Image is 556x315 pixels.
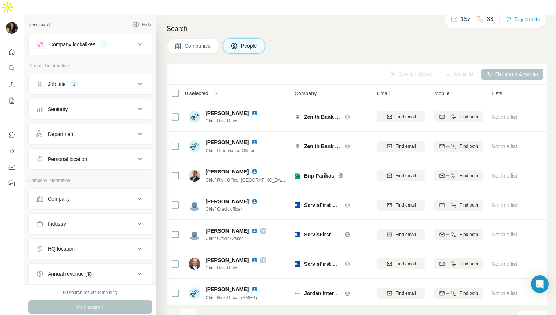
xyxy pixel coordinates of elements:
button: Enrich CSV [6,78,18,91]
span: Find both [460,202,478,208]
button: Find email [377,141,425,152]
button: Hide [128,19,156,30]
img: Avatar [189,258,200,270]
div: Open Intercom Messenger [531,275,549,293]
span: Chief Risk Officer [206,118,266,124]
img: Avatar [189,140,200,152]
div: 60 search results remaining [63,289,117,296]
button: Department [29,125,152,143]
span: [PERSON_NAME] [206,110,249,117]
img: Logo of ServisFirst Bank [295,261,300,267]
button: Find both [434,141,483,152]
button: Find both [434,200,483,211]
img: Avatar [6,22,18,34]
span: Company [295,90,317,97]
span: Mobile [434,90,449,97]
div: New search [28,21,51,28]
span: People [241,42,258,50]
span: Not in a list [492,114,517,120]
span: Not in a list [492,143,517,149]
button: Annual revenue ($) [29,265,152,283]
img: Logo of ServisFirst Bank [295,232,300,237]
div: Seniority [48,105,68,113]
h4: Search [167,24,547,34]
span: Not in a list [492,202,517,208]
span: Email [377,90,390,97]
img: LinkedIn logo [252,257,257,263]
button: Use Surfe API [6,144,18,158]
span: Find both [460,290,478,297]
span: Chief Credit Officer [206,235,266,242]
span: Not in a list [492,261,517,267]
span: 0 selected [185,90,208,97]
button: Find email [377,200,425,211]
button: Find email [377,170,425,181]
button: Seniority [29,100,152,118]
span: Lists [492,90,502,97]
span: Not in a list [492,290,517,296]
span: Zenith Bank UK [304,143,341,150]
span: Chief Compliance Officer [206,148,254,153]
span: [PERSON_NAME] [206,139,249,146]
div: Annual revenue ($) [48,270,92,278]
span: Not in a list [492,232,517,237]
span: [PERSON_NAME] [206,286,249,293]
div: Job title [48,80,65,88]
img: LinkedIn logo [252,228,257,234]
span: ServisFirst Bank [304,260,341,268]
span: ServisFirst Bank [304,231,341,238]
p: Personal information [28,62,152,69]
span: [PERSON_NAME] [206,168,249,175]
span: Chief Risk Officer (SMF 4) [206,295,257,300]
span: [PERSON_NAME] [206,257,249,264]
button: Dashboard [6,161,18,174]
button: Buy credits [506,14,540,24]
img: Avatar [189,229,200,240]
button: Find email [377,111,425,122]
button: Company lookalikes1 [29,36,152,53]
img: Logo of ServisFirst Bank [295,202,300,208]
span: Find email [395,290,416,297]
div: 1 [70,81,78,87]
button: Personal location [29,150,152,168]
span: Find both [460,261,478,267]
p: Company information [28,177,152,184]
button: My lists [6,94,18,107]
p: 157 [461,15,471,24]
span: Find email [395,202,416,208]
span: Not in a list [492,173,517,179]
button: Find both [434,229,483,240]
button: Find both [434,111,483,122]
span: Find email [395,261,416,267]
img: LinkedIn logo [252,110,257,116]
span: Find email [395,143,416,150]
span: ServisFirst Bank [304,201,341,209]
span: Bnp Paribas [304,172,334,179]
span: Chief Risk Officer [206,265,266,271]
img: Avatar [189,111,200,123]
img: Avatar [189,199,200,211]
p: 33 [487,15,493,24]
img: Logo of Zenith Bank UK [295,143,300,149]
button: Search [6,62,18,75]
img: LinkedIn logo [252,169,257,175]
span: Companies [185,42,211,50]
div: Industry [48,220,66,228]
span: Find email [395,231,416,238]
div: Company [48,195,70,203]
span: Find both [460,172,478,179]
button: Job title1 [29,75,152,93]
span: Find both [460,143,478,150]
img: Logo of Bnp Paribas [295,173,300,179]
span: Find both [460,114,478,120]
span: Chief Risk Officer [GEOGRAPHIC_DATA] [206,177,287,183]
span: Find both [460,231,478,238]
div: Department [48,130,75,138]
button: Feedback [6,177,18,190]
div: Personal location [48,155,87,163]
span: Zenith Bank UK [304,113,341,121]
span: [PERSON_NAME] [206,227,249,235]
button: Find email [377,258,425,269]
img: Logo of Zenith Bank UK [295,114,300,120]
img: LinkedIn logo [252,139,257,145]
